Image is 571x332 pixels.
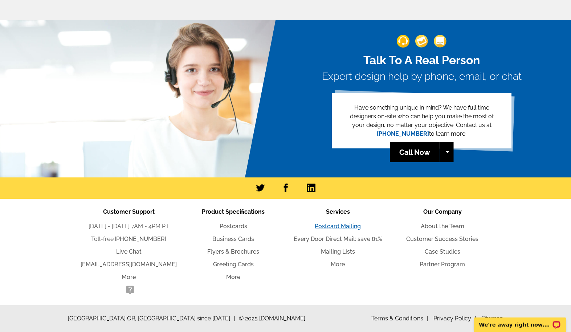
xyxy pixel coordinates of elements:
a: Postcard Mailing [315,223,361,230]
a: Greeting Cards [213,261,254,268]
a: Postcards [220,223,247,230]
a: [EMAIL_ADDRESS][DOMAIN_NAME] [81,261,177,268]
a: More [226,274,240,280]
span: Services [326,208,350,215]
a: Mailing Lists [321,248,355,255]
a: Flyers & Brochures [207,248,259,255]
span: © 2025 [DOMAIN_NAME] [239,314,305,323]
h3: Expert design help by phone, email, or chat [322,70,522,83]
a: Live Chat [116,248,142,255]
a: Privacy Policy [433,315,476,322]
a: [PHONE_NUMBER] [377,130,429,137]
a: [PHONE_NUMBER] [115,235,166,242]
li: [DATE] - [DATE] 7AM - 4PM PT [77,222,181,231]
img: support-img-1.png [397,35,409,48]
a: Partner Program [420,261,465,268]
span: Our Company [423,208,462,215]
a: Business Cards [212,235,254,242]
li: Toll-free: [77,235,181,243]
img: support-img-3_1.png [434,35,446,48]
span: [GEOGRAPHIC_DATA] OR, [GEOGRAPHIC_DATA] since [DATE] [68,314,235,323]
a: Call Now [390,142,439,162]
a: Every Door Direct Mail: save 81% [294,235,382,242]
h2: Talk To A Real Person [322,53,522,67]
iframe: LiveChat chat widget [469,309,571,332]
p: Have something unique in mind? We have full time designers on-site who can help you make the most... [343,103,500,138]
span: Customer Support [103,208,155,215]
a: More [122,274,136,280]
a: About the Team [421,223,464,230]
img: support-img-2.png [415,35,428,48]
a: Customer Success Stories [406,235,478,242]
a: Terms & Conditions [371,315,428,322]
a: More [331,261,345,268]
span: Product Specifications [202,208,265,215]
a: Case Studies [425,248,460,255]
